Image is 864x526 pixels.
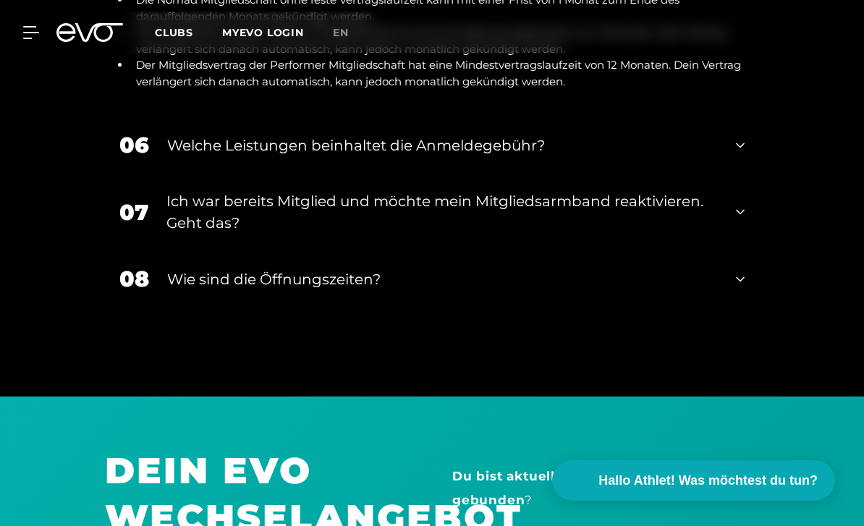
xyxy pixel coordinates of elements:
[130,57,745,90] li: Der Mitgliedsvertrag der Performer Mitgliedschaft hat eine Mindestvertragslaufzeit von 12 Monaten...
[167,268,718,290] div: Wie sind die Öffnungszeiten?
[333,26,349,39] span: en
[155,26,193,39] span: Clubs
[452,469,752,506] strong: Du bist aktuell noch an ein anderes Studio gebunden
[166,190,718,234] div: Ich war bereits Mitglied und möchte mein Mitgliedsarmband reaktivieren. Geht das?
[119,263,149,295] div: 08
[155,25,222,39] a: Clubs
[119,129,149,161] div: 06
[333,25,366,41] a: en
[598,471,818,491] span: Hallo Athlet! Was möchtest du tun?
[119,196,148,229] div: 07
[552,460,835,501] button: Hallo Athlet! Was möchtest du tun?
[167,135,718,156] div: Welche Leistungen beinhaltet die Anmeldegebühr?
[222,26,304,39] a: MYEVO LOGIN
